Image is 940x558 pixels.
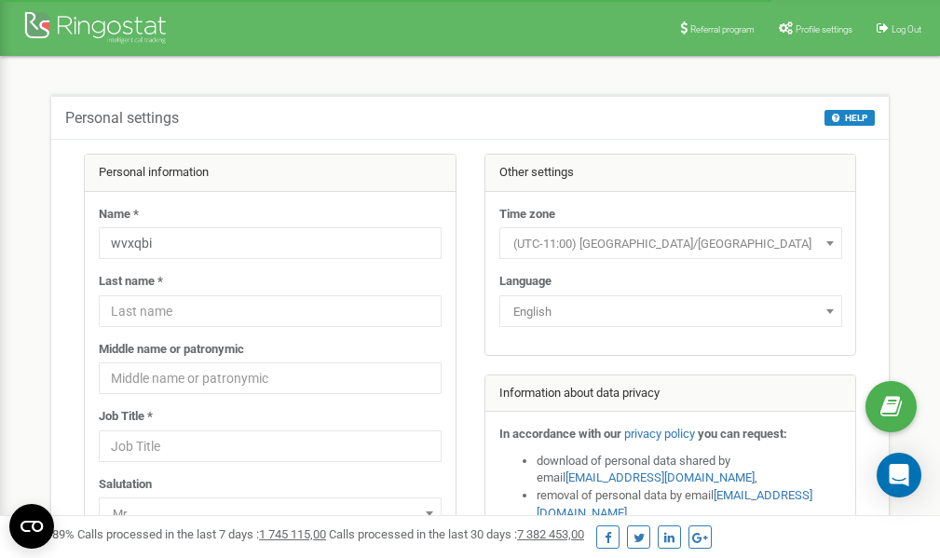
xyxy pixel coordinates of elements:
[565,470,755,484] a: [EMAIL_ADDRESS][DOMAIN_NAME]
[99,476,152,494] label: Salutation
[77,527,326,541] span: Calls processed in the last 7 days :
[99,408,153,426] label: Job Title *
[824,110,875,126] button: HELP
[85,155,456,192] div: Personal information
[877,453,921,497] div: Open Intercom Messenger
[99,341,244,359] label: Middle name or patronymic
[329,527,584,541] span: Calls processed in the last 30 days :
[624,427,695,441] a: privacy policy
[499,227,842,259] span: (UTC-11:00) Pacific/Midway
[506,299,836,325] span: English
[9,504,54,549] button: Open CMP widget
[499,427,621,441] strong: In accordance with our
[499,206,555,224] label: Time zone
[259,527,326,541] u: 1 745 115,00
[690,24,755,34] span: Referral program
[517,527,584,541] u: 7 382 453,00
[537,487,842,522] li: removal of personal data by email ,
[892,24,921,34] span: Log Out
[485,155,856,192] div: Other settings
[506,231,836,257] span: (UTC-11:00) Pacific/Midway
[698,427,787,441] strong: you can request:
[99,362,442,394] input: Middle name or patronymic
[99,430,442,462] input: Job Title
[99,497,442,529] span: Mr.
[105,501,435,527] span: Mr.
[99,227,442,259] input: Name
[99,273,163,291] label: Last name *
[99,295,442,327] input: Last name
[485,375,856,413] div: Information about data privacy
[99,206,139,224] label: Name *
[499,295,842,327] span: English
[65,110,179,127] h5: Personal settings
[537,453,842,487] li: download of personal data shared by email ,
[796,24,852,34] span: Profile settings
[499,273,552,291] label: Language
